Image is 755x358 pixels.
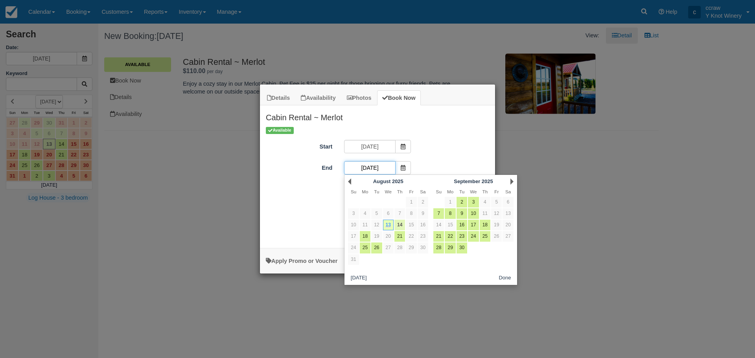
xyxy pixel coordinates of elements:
a: 14 [433,220,444,230]
span: Saturday [505,189,511,194]
span: Available [266,127,294,134]
h2: Cabin Rental ~ Merlot [260,105,495,126]
a: 25 [360,242,370,253]
a: 24 [468,231,479,242]
a: 22 [406,231,416,242]
a: Details [262,90,295,106]
a: 26 [371,242,382,253]
a: 25 [480,231,490,242]
a: 15 [406,220,416,230]
label: End [260,161,338,172]
a: 10 [468,208,479,219]
a: 21 [394,231,405,242]
a: 11 [360,220,370,230]
span: Tuesday [374,189,379,194]
a: 29 [445,242,455,253]
span: Sunday [351,189,356,194]
span: Monday [362,189,368,194]
a: 31 [348,254,359,265]
a: 16 [457,220,467,230]
a: 12 [491,208,502,219]
a: 26 [491,231,502,242]
a: 11 [480,208,490,219]
div: Item Modal [260,105,495,244]
a: 16 [418,220,428,230]
a: 9 [418,208,428,219]
span: Saturday [420,189,425,194]
button: [DATE] [348,273,370,283]
a: 18 [480,220,490,230]
a: 13 [383,220,394,230]
a: 3 [468,197,479,207]
a: 30 [418,242,428,253]
a: 15 [445,220,455,230]
a: 14 [394,220,405,230]
span: Tuesday [459,189,464,194]
button: Done [496,273,514,283]
label: Start [260,140,338,151]
a: Book Now [377,90,420,106]
a: 28 [433,242,444,253]
a: 1 [445,197,455,207]
a: 6 [503,197,513,207]
a: 7 [433,208,444,219]
span: Wednesday [470,189,477,194]
a: 5 [371,208,382,219]
a: 19 [491,220,502,230]
a: 3 [348,208,359,219]
span: Wednesday [385,189,392,194]
a: 27 [383,242,394,253]
a: 28 [394,242,405,253]
span: August [373,178,391,184]
span: 2025 [482,178,493,184]
a: Apply Voucher [266,258,337,264]
a: Next [510,178,514,185]
a: 30 [457,242,467,253]
a: 27 [503,231,513,242]
span: 2025 [392,178,403,184]
a: 18 [360,231,370,242]
span: Friday [494,189,499,194]
a: 9 [457,208,467,219]
a: 2 [418,197,428,207]
span: Sunday [436,189,442,194]
a: 21 [433,231,444,242]
a: 20 [503,220,513,230]
a: 1 [406,197,416,207]
a: Availability [296,90,341,106]
a: 12 [371,220,382,230]
a: 23 [457,231,467,242]
a: 5 [491,197,502,207]
a: 19 [371,231,382,242]
span: September [454,178,480,184]
a: 4 [360,208,370,219]
a: Photos [342,90,377,106]
a: 17 [468,220,479,230]
a: 22 [445,231,455,242]
a: 2 [457,197,467,207]
span: Friday [409,189,414,194]
a: 8 [406,208,416,219]
span: Monday [447,189,453,194]
a: 13 [503,208,513,219]
a: 29 [406,242,416,253]
a: 8 [445,208,455,219]
div: : [260,235,495,244]
a: 20 [383,231,394,242]
a: 17 [348,231,359,242]
a: Prev [348,178,351,185]
a: 7 [394,208,405,219]
a: 4 [480,197,490,207]
a: 10 [348,220,359,230]
span: Thursday [482,189,488,194]
a: 24 [348,242,359,253]
a: 23 [418,231,428,242]
span: Thursday [397,189,403,194]
a: 6 [383,208,394,219]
